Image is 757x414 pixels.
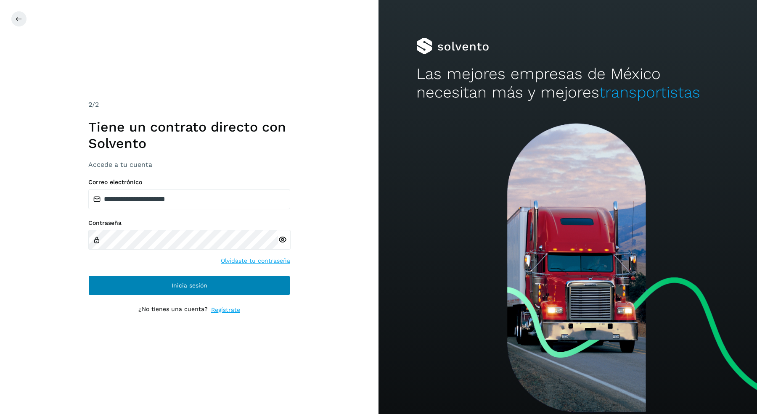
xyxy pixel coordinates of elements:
[88,161,290,169] h3: Accede a tu cuenta
[211,306,240,314] a: Regístrate
[221,256,290,265] a: Olvidaste tu contraseña
[88,275,290,295] button: Inicia sesión
[88,100,92,108] span: 2
[138,306,208,314] p: ¿No tienes una cuenta?
[416,65,719,102] h2: Las mejores empresas de México necesitan más y mejores
[599,83,700,101] span: transportistas
[88,219,290,227] label: Contraseña
[172,282,207,288] span: Inicia sesión
[88,179,290,186] label: Correo electrónico
[88,119,290,151] h1: Tiene un contrato directo con Solvento
[88,100,290,110] div: /2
